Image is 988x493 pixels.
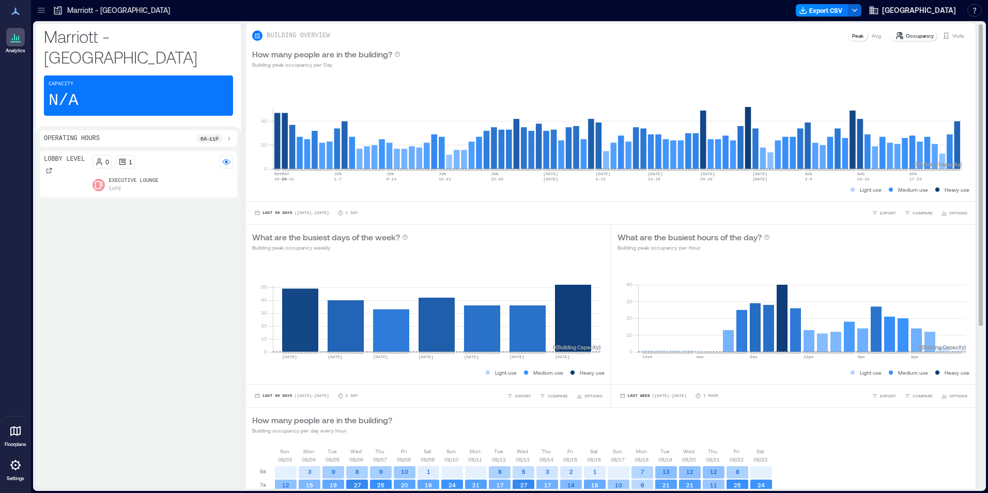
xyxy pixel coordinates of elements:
tspan: 0 [264,348,267,355]
text: 11 [710,482,717,488]
p: Thu [542,447,551,455]
text: [DATE] [596,172,611,176]
text: 12am [642,355,652,359]
text: 1 [427,468,430,475]
p: Mon [636,447,647,455]
text: 8 [736,468,739,475]
button: Export CSV [796,4,848,17]
text: 18-24 [274,177,287,181]
p: Marriott - [GEOGRAPHIC_DATA] [67,5,170,16]
span: OPTIONS [584,393,603,399]
tspan: 10 [626,332,632,338]
p: Tue [660,447,670,455]
p: Medium use [898,368,928,377]
text: AUG [857,172,865,176]
p: How many people are in the building? [252,414,392,426]
a: Floorplans [2,419,29,451]
span: EXPORT [515,393,531,399]
a: Settings [3,453,28,485]
p: Sun [280,447,289,455]
button: EXPORT [505,391,533,401]
p: Sat [757,447,764,455]
p: BUILDING OVERVIEW [267,32,330,40]
text: 12 [710,468,717,475]
text: 3 [546,468,549,475]
text: [DATE] [555,355,570,359]
text: 25-31 [282,177,294,181]
button: Last Week |[DATE]-[DATE] [617,391,689,401]
text: [DATE] [543,177,558,181]
text: 9 [379,468,383,475]
p: Sun [613,447,622,455]
text: 3-9 [805,177,812,181]
text: 18 [591,482,598,488]
text: 4am [696,355,704,359]
span: [GEOGRAPHIC_DATA] [882,5,956,16]
text: 17 [544,482,551,488]
p: What are the busiest days of the week? [252,231,400,243]
span: COMPARE [913,210,933,216]
text: 8-14 [387,177,396,181]
span: COMPARE [548,393,568,399]
text: [DATE] [752,172,767,176]
p: 1 [129,158,132,166]
button: OPTIONS [939,391,969,401]
p: 1 Day [346,393,358,399]
p: Fri [567,447,573,455]
p: How many people are in the building? [252,48,392,60]
text: 20-26 [700,177,713,181]
text: 21 [472,482,480,488]
button: EXPORT [870,208,898,218]
p: Settings [7,475,24,482]
button: COMPARE [902,208,935,218]
p: 08/17 [611,455,625,464]
p: Thu [708,447,717,455]
tspan: 40 [261,297,267,303]
text: MAY [282,172,289,176]
text: AUG [909,172,917,176]
p: 08/15 [563,455,577,464]
text: 6-12 [596,177,606,181]
text: 12 [686,468,693,475]
button: COMPARE [537,391,570,401]
text: 1 [593,468,597,475]
text: 21 [662,482,670,488]
text: [DATE] [464,355,479,359]
p: Avg [872,32,881,40]
text: 10 [401,468,408,475]
p: Tue [494,447,503,455]
text: 4pm [857,355,865,359]
p: Sun [446,447,456,455]
text: 15 [306,482,313,488]
text: [DATE] [510,355,524,359]
text: 12 [282,482,289,488]
tspan: 50 [261,284,267,290]
tspan: 40 [626,281,632,287]
text: 1-7 [334,177,342,181]
p: Marriott - [GEOGRAPHIC_DATA] [44,26,233,67]
p: Lobby Level [44,155,85,163]
p: Wed [517,447,528,455]
text: 9 [332,468,335,475]
p: Executive Lounge [109,177,159,185]
text: 10-16 [857,177,870,181]
p: 6a - 11p [200,134,219,143]
p: What are the busiest hours of the day? [617,231,762,243]
p: 08/23 [753,455,767,464]
text: 17 [497,482,504,488]
text: JUN [387,172,394,176]
text: [DATE] [648,172,663,176]
p: Operating Hours [44,134,100,143]
p: Building peak occupancy per Day [252,60,400,69]
text: 8 [498,468,502,475]
p: Sat [424,447,431,455]
p: Building peak occupancy per Hour [617,243,770,252]
p: Mon [303,447,314,455]
text: 6 [641,482,644,488]
p: 08/04 [302,455,316,464]
tspan: 20 [626,315,632,321]
p: 08/16 [587,455,601,464]
p: Wed [350,447,362,455]
text: 13-19 [648,177,660,181]
p: Floorplans [5,441,26,448]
